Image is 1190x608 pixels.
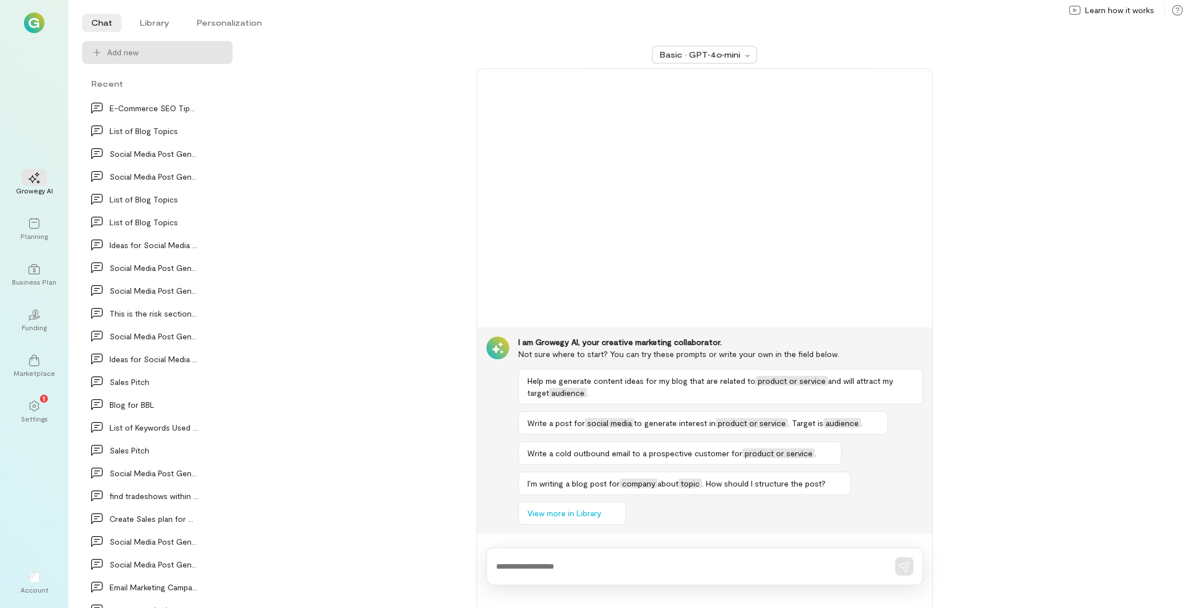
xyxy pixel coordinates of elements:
[12,277,56,286] div: Business Plan
[527,376,893,398] span: and will attract my target
[815,448,817,458] span: .
[1085,5,1154,16] span: Learn how it works
[109,285,198,297] div: Social Media Post Generation
[109,216,198,228] div: List of Blog Topics
[660,49,742,60] div: Basic · GPT‑4o‑mini
[14,254,55,295] a: Business Plan
[702,479,826,488] span: . How should I structure the post?
[587,388,588,398] span: .
[657,479,679,488] span: about
[14,391,55,432] a: Settings
[107,47,139,58] span: Add new
[109,102,198,114] div: E-Commerce SEO Tips and Tricks
[527,418,585,428] span: Write a post for
[527,376,756,386] span: Help me generate content ideas for my blog that are related to
[109,330,198,342] div: Social Media Post Generation
[549,388,587,398] span: audience
[679,479,702,488] span: topic
[585,418,634,428] span: social media
[109,399,198,411] div: Blog for BBL
[518,502,626,525] button: View more in Library
[109,262,198,274] div: Social Media Post Generation
[716,418,788,428] span: product or service
[109,239,198,251] div: Ideas for Social Media about Company or Product
[109,193,198,205] div: List of Blog Topics
[109,148,198,160] div: Social Media Post Generation
[634,418,716,428] span: to generate interest in
[518,472,851,495] button: I’m writing a blog post forcompanyabouttopic. How should I structure the post?
[16,186,53,195] div: Growegy AI
[518,411,888,435] button: Write a post forsocial mediato generate interest inproduct or service. Target isaudience.
[527,479,620,488] span: I’m writing a blog post for
[527,508,601,519] span: View more in Library
[109,558,198,570] div: Social Media Post Generation
[82,78,233,90] div: Recent
[109,444,198,456] div: Sales Pitch
[109,171,198,183] div: Social Media Post Generation
[518,337,923,348] div: I am Growegy AI, your creative marketing collaborator.
[188,14,271,32] li: Personalization
[14,209,55,250] a: Planning
[14,346,55,387] a: Marketplace
[861,418,863,428] span: .
[742,448,815,458] span: product or service
[109,307,198,319] div: This is the risk section of my business plan: G…
[109,536,198,548] div: Social Media Post Generation
[756,376,828,386] span: product or service
[21,585,48,594] div: Account
[14,368,55,378] div: Marketplace
[620,479,657,488] span: company
[109,421,198,433] div: List of Keywords Used for Product Search
[109,490,198,502] div: find tradeshows within 50 miles of [GEOGRAPHIC_DATA] for…
[823,418,861,428] span: audience
[527,448,742,458] span: Write a cold outbound email to a prospective customer for
[14,163,55,204] a: Growegy AI
[21,232,48,241] div: Planning
[518,441,842,465] button: Write a cold outbound email to a prospective customer forproduct or service.
[109,125,198,137] div: List of Blog Topics
[22,323,47,332] div: Funding
[109,513,198,525] div: Create Sales plan for my sales team focus on Pres…
[518,348,923,360] div: Not sure where to start? You can try these prompts or write your own in the field below.
[109,376,198,388] div: Sales Pitch
[14,300,55,341] a: Funding
[82,14,121,32] li: Chat
[109,353,198,365] div: Ideas for Social Media about Company or Product
[14,562,55,603] div: Account
[109,467,198,479] div: Social Media Post Generation
[788,418,823,428] span: . Target is
[21,414,48,423] div: Settings
[109,581,198,593] div: Email Marketing Campaign
[518,369,923,404] button: Help me generate content ideas for my blog that are related toproduct or serviceand will attract ...
[43,393,45,403] span: 1
[131,14,178,32] li: Library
